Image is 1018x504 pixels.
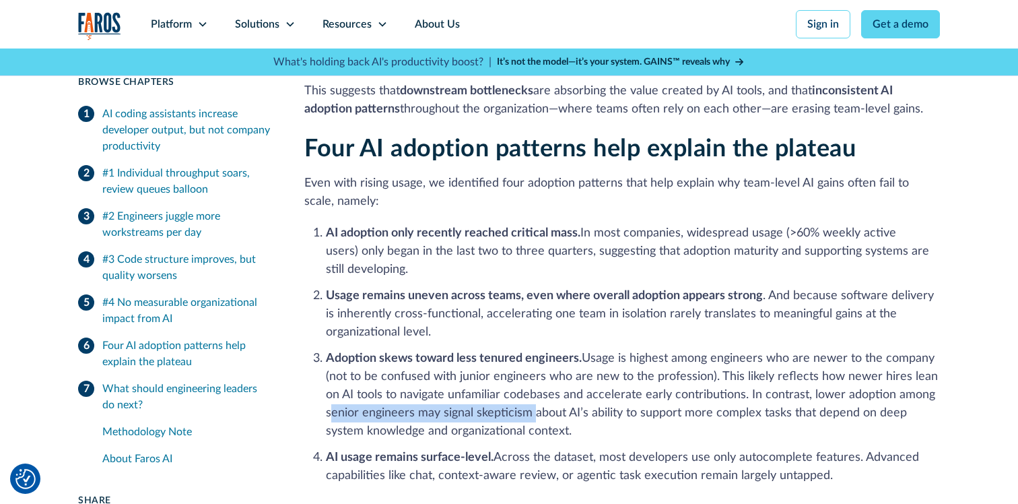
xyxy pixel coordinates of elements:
strong: downstream bottlenecks [400,85,533,97]
a: Get a demo [861,10,940,38]
div: Solutions [235,16,279,32]
strong: Adoption skews toward less tenured engineers. [326,352,582,365]
strong: Usage remains uneven across teams, even where overall adoption appears strong [326,290,763,302]
div: #2 Engineers juggle more workstreams per day [102,208,272,241]
h2: Four AI adoption patterns help explain the plateau [304,135,940,164]
strong: AI adoption only recently reached critical mass. [326,227,580,239]
div: About Faros AI [102,451,272,467]
p: What's holding back AI's productivity boost? | [273,54,491,70]
div: #1 Individual throughput soars, review queues balloon [102,165,272,197]
button: Cookie Settings [15,469,36,489]
a: Four AI adoption patterns help explain the plateau [78,332,272,375]
div: Four AI adoption patterns help explain the plateau [102,338,272,370]
a: AI coding assistants increase developer output, but not company productivity [78,100,272,160]
p: Even with rising usage, we identified four adoption patterns that help explain why team-level AI ... [304,175,940,211]
a: What should engineering leaders do next? [78,375,272,418]
div: #3 Code structure improves, but quality worsens [102,251,272,284]
img: Revisit consent button [15,469,36,489]
div: Platform [151,16,192,32]
a: Methodology Note [102,418,272,445]
a: home [78,12,121,40]
li: In most companies, widespread usage (>60% weekly active users) only began in the last two to thre... [326,224,940,279]
div: Resources [323,16,372,32]
strong: AI usage remains surface-level. [326,451,494,464]
a: Sign in [796,10,850,38]
img: Logo of the analytics and reporting company Faros. [78,12,121,40]
a: It’s not the model—it’s your system. GAINS™ reveals why [497,55,745,69]
li: Across the dataset, most developers use only autocomplete features. Advanced capabilities like ch... [326,449,940,485]
div: AI coding assistants increase developer output, but not company productivity [102,106,272,154]
div: #4 No measurable organizational impact from AI [102,294,272,327]
p: This suggests that are absorbing the value created by AI tools, and that throughout the organizat... [304,82,940,119]
a: About Faros AI [102,445,272,472]
a: #3 Code structure improves, but quality worsens [78,246,272,289]
div: Methodology Note [102,424,272,440]
a: #4 No measurable organizational impact from AI [78,289,272,332]
li: Usage is highest among engineers who are newer to the company (not to be confused with junior eng... [326,350,940,441]
a: #1 Individual throughput soars, review queues balloon [78,160,272,203]
a: #2 Engineers juggle more workstreams per day [78,203,272,246]
strong: It’s not the model—it’s your system. GAINS™ reveals why [497,57,730,67]
div: What should engineering leaders do next? [102,381,272,413]
div: Browse Chapters [78,75,272,90]
li: . And because software delivery is inherently cross-functional, accelerating one team in isolatio... [326,287,940,342]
